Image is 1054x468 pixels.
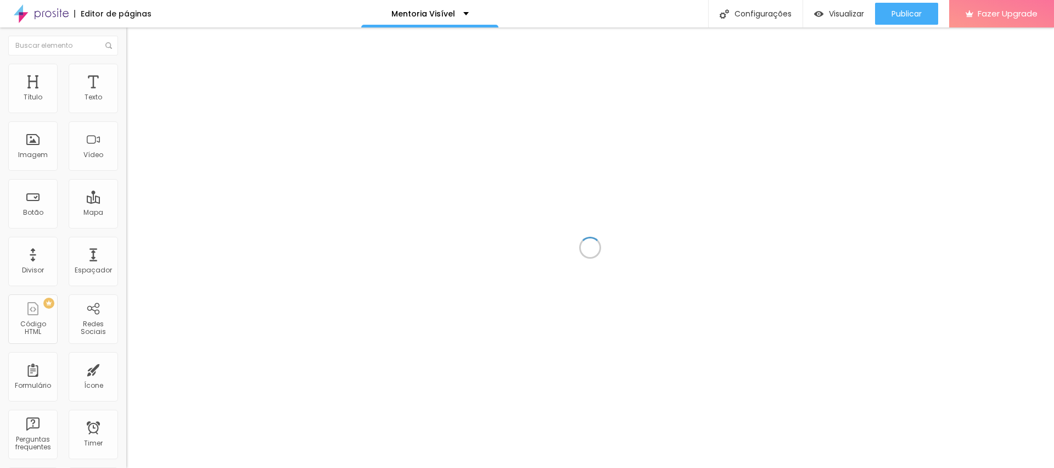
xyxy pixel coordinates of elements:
img: Icone [720,9,729,19]
div: Perguntas frequentes [11,436,54,452]
div: Espaçador [75,266,112,274]
img: view-1.svg [814,9,823,19]
span: Visualizar [829,9,864,18]
input: Buscar elemento [8,36,118,55]
div: Botão [23,209,43,216]
span: Fazer Upgrade [978,9,1038,18]
div: Redes Sociais [71,320,115,336]
button: Visualizar [803,3,875,25]
div: Texto [85,93,102,101]
div: Timer [84,439,103,447]
div: Ícone [84,382,103,389]
div: Divisor [22,266,44,274]
span: Publicar [892,9,922,18]
div: Imagem [18,151,48,159]
div: Mapa [83,209,103,216]
div: Título [24,93,42,101]
div: Editor de páginas [74,10,152,18]
div: Formulário [15,382,51,389]
p: Mentoria Visível [391,10,455,18]
div: Vídeo [83,151,103,159]
img: Icone [105,42,112,49]
button: Publicar [875,3,938,25]
div: Código HTML [11,320,54,336]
